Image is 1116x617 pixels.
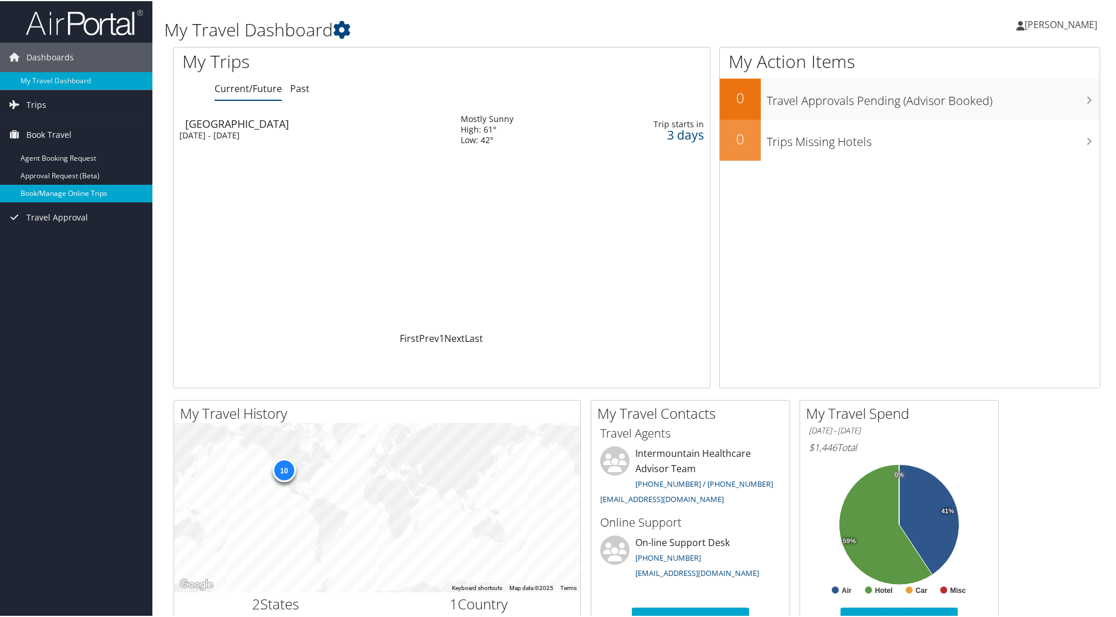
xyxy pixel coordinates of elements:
[635,567,759,577] a: [EMAIL_ADDRESS][DOMAIN_NAME]
[950,585,966,594] text: Misc
[444,331,465,344] a: Next
[843,537,856,544] tspan: 59%
[439,331,444,344] a: 1
[1025,17,1097,30] span: [PERSON_NAME]
[607,128,704,139] div: 3 days
[26,8,143,35] img: airportal-logo.png
[597,402,790,422] h2: My Travel Contacts
[26,119,72,148] span: Book Travel
[419,331,439,344] a: Prev
[461,123,513,134] div: High: 61°
[252,593,260,612] span: 2
[767,86,1100,108] h3: Travel Approvals Pending (Advisor Booked)
[461,113,513,123] div: Mostly Sunny
[809,424,989,435] h6: [DATE] - [DATE]
[509,584,553,590] span: Map data ©2025
[941,507,954,514] tspan: 41%
[215,81,282,94] a: Current/Future
[600,493,724,503] a: [EMAIL_ADDRESS][DOMAIN_NAME]
[809,440,989,453] h6: Total
[177,576,216,591] img: Google
[179,129,443,140] div: [DATE] - [DATE]
[182,48,478,73] h1: My Trips
[180,402,580,422] h2: My Travel History
[607,118,704,128] div: Trip starts in
[600,424,781,440] h3: Travel Agents
[560,584,577,590] a: Terms (opens in new tab)
[594,445,787,508] li: Intermountain Healthcare Advisor Team
[26,42,74,71] span: Dashboards
[635,551,701,562] a: [PHONE_NUMBER]
[386,593,572,613] h2: Country
[177,576,216,591] a: Open this area in Google Maps (opens a new window)
[185,117,449,128] div: [GEOGRAPHIC_DATA]
[290,81,309,94] a: Past
[806,402,998,422] h2: My Travel Spend
[400,331,419,344] a: First
[720,87,761,107] h2: 0
[767,127,1100,149] h3: Trips Missing Hotels
[26,89,46,118] span: Trips
[26,202,88,231] span: Travel Approval
[635,477,773,488] a: [PHONE_NUMBER] / [PHONE_NUMBER]
[450,593,458,612] span: 1
[809,440,837,453] span: $1,446
[461,134,513,144] div: Low: 42°
[720,118,1100,160] a: 0Trips Missing Hotels
[452,583,502,591] button: Keyboard shortcuts
[594,534,787,582] li: On-line Support Desk
[842,585,852,594] text: Air
[720,128,761,148] h2: 0
[1016,6,1109,41] a: [PERSON_NAME]
[272,457,295,481] div: 10
[720,77,1100,118] a: 0Travel Approvals Pending (Advisor Booked)
[894,470,904,477] tspan: 0%
[600,513,781,530] h3: Online Support
[875,585,893,594] text: Hotel
[720,48,1100,73] h1: My Action Items
[465,331,483,344] a: Last
[183,593,369,613] h2: States
[164,16,794,41] h1: My Travel Dashboard
[916,585,927,594] text: Car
